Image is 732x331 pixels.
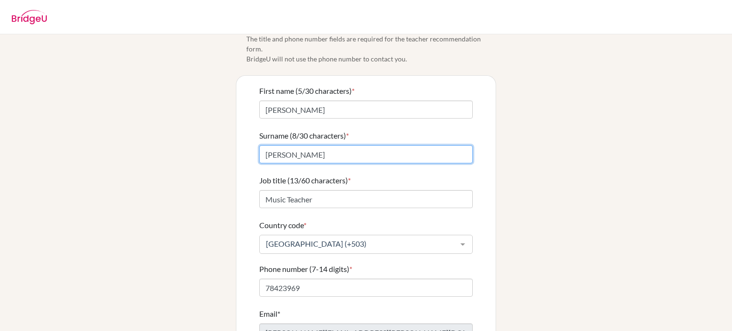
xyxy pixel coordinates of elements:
[259,279,473,297] input: Enter your number
[259,130,349,141] label: Surname (8/30 characters)
[259,85,355,97] label: First name (5/30 characters)
[259,190,473,208] input: Enter your job title
[11,10,47,24] img: BridgeU logo
[259,308,280,320] label: Email*
[246,14,496,64] span: Please confirm your profile details first so that you won’t need to input in each teacher recomme...
[259,100,473,119] input: Enter your first name
[259,220,306,231] label: Country code
[259,175,351,186] label: Job title (13/60 characters)
[259,145,473,163] input: Enter your surname
[264,239,453,249] span: [GEOGRAPHIC_DATA] (+503)
[259,263,352,275] label: Phone number (7-14 digits)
